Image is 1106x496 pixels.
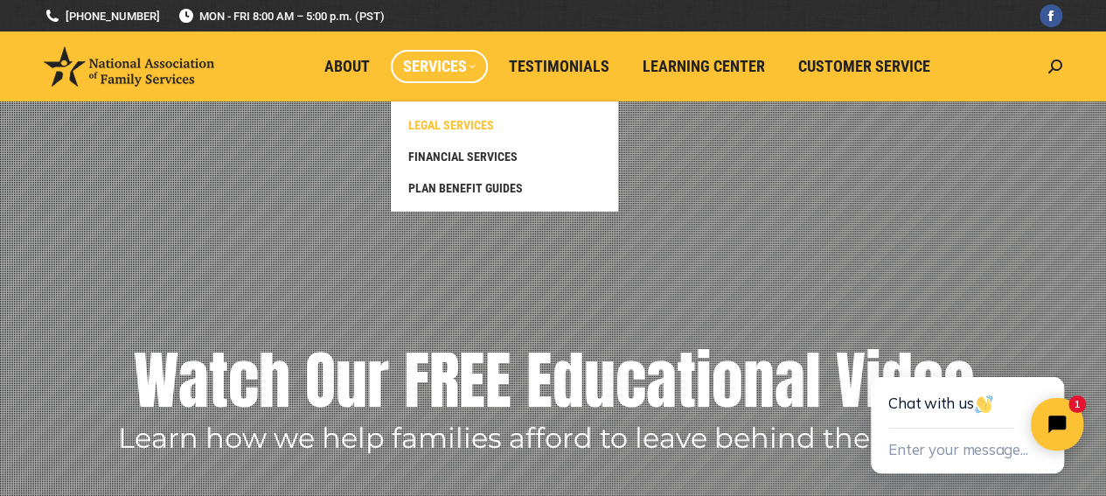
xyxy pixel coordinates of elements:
[400,172,609,204] a: PLAN BENEFIT GUIDES
[1040,4,1062,27] a: Facebook page opens in new window
[786,50,943,83] a: Customer Service
[798,57,930,76] span: Customer Service
[400,109,609,141] a: LEGAL SERVICES
[403,57,476,76] span: Services
[497,50,622,83] a: Testimonials
[400,141,609,172] a: FINANCIAL SERVICES
[324,57,370,76] span: About
[134,337,975,424] rs-layer: Watch Our FREE Educational Video
[408,180,523,196] span: PLAN BENEFIT GUIDES
[408,149,518,164] span: FINANCIAL SERVICES
[44,46,214,87] img: National Association of Family Services
[177,8,385,24] span: MON - FRI 8:00 AM – 5:00 p.m. (PST)
[44,8,160,24] a: [PHONE_NUMBER]
[630,50,777,83] a: Learning Center
[408,117,494,133] span: LEGAL SERVICES
[118,425,992,451] rs-layer: Learn how we help families afford to leave behind their legacy.
[509,57,609,76] span: Testimonials
[831,321,1106,496] iframe: Tidio Chat
[312,50,382,83] a: About
[643,57,765,76] span: Learning Center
